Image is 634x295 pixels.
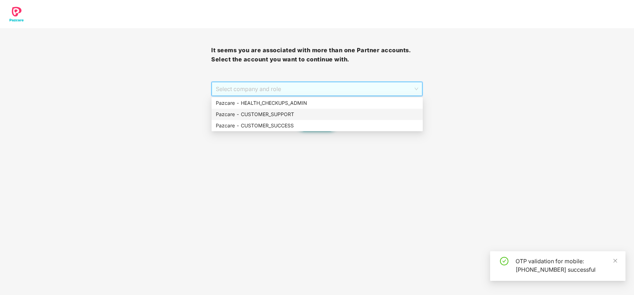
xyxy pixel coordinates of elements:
[212,109,423,120] div: Pazcare - CUSTOMER_SUPPORT
[212,120,423,131] div: Pazcare - CUSTOMER_SUCCESS
[216,122,419,130] div: Pazcare - CUSTOMER_SUCCESS
[212,97,423,109] div: Pazcare - HEALTH_CHECKUPS_ADMIN
[216,99,419,107] div: Pazcare - HEALTH_CHECKUPS_ADMIN
[516,257,617,274] div: OTP validation for mobile: [PHONE_NUMBER] successful
[211,46,422,64] h3: It seems you are associated with more than one Partner accounts. Select the account you want to c...
[216,110,419,118] div: Pazcare - CUSTOMER_SUPPORT
[500,257,508,265] span: check-circle
[216,82,418,96] span: Select company and role
[613,258,618,263] span: close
